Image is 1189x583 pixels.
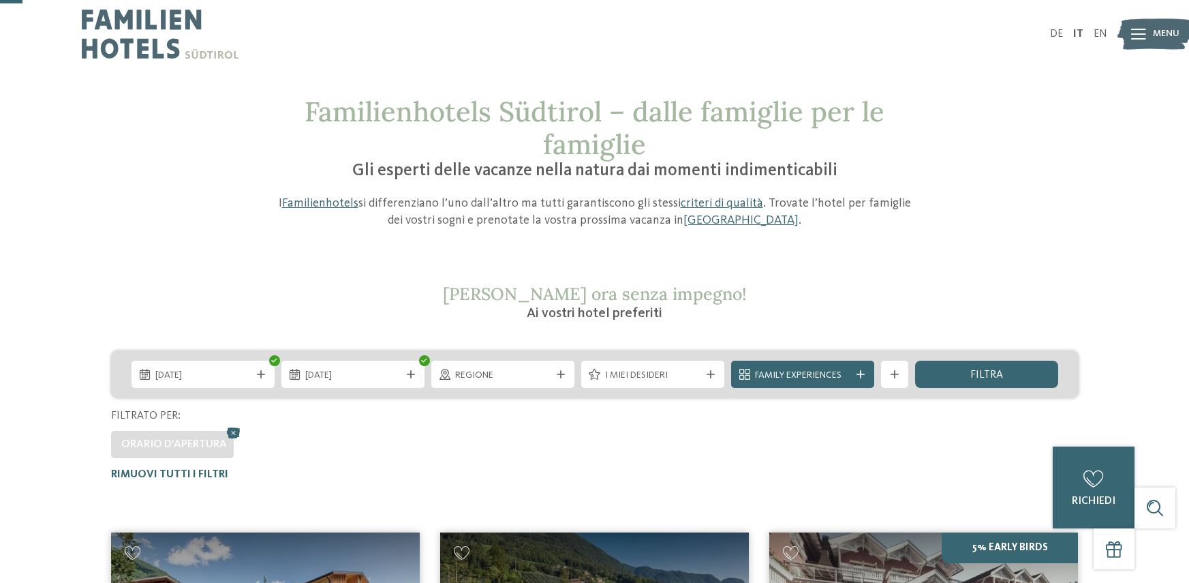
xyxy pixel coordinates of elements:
[527,307,662,320] span: Ai vostri hotel preferiti
[305,369,401,383] span: [DATE]
[1153,27,1179,41] span: Menu
[305,94,884,162] span: Familienhotels Südtirol – dalle famiglie per le famiglie
[970,370,1003,380] span: filtra
[111,469,228,480] span: Rimuovi tutti i filtri
[455,369,551,383] span: Regione
[605,369,700,383] span: I miei desideri
[681,197,763,209] a: criteri di qualità
[282,197,358,209] a: Familienhotels
[1094,29,1107,40] a: EN
[755,369,850,383] span: Family Experiences
[1072,496,1115,507] span: richiedi
[1050,29,1063,40] a: DE
[683,214,799,226] a: [GEOGRAPHIC_DATA]
[121,439,227,450] span: Orario d'apertura
[155,369,251,383] span: [DATE]
[111,410,181,421] span: Filtrato per:
[443,283,747,305] span: [PERSON_NAME] ora senza impegno!
[1053,447,1134,528] a: richiedi
[1073,29,1083,40] a: IT
[271,195,918,229] p: I si differenziano l’uno dall’altro ma tutti garantiscono gli stessi . Trovate l’hotel per famigl...
[352,162,837,179] span: Gli esperti delle vacanze nella natura dai momenti indimenticabili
